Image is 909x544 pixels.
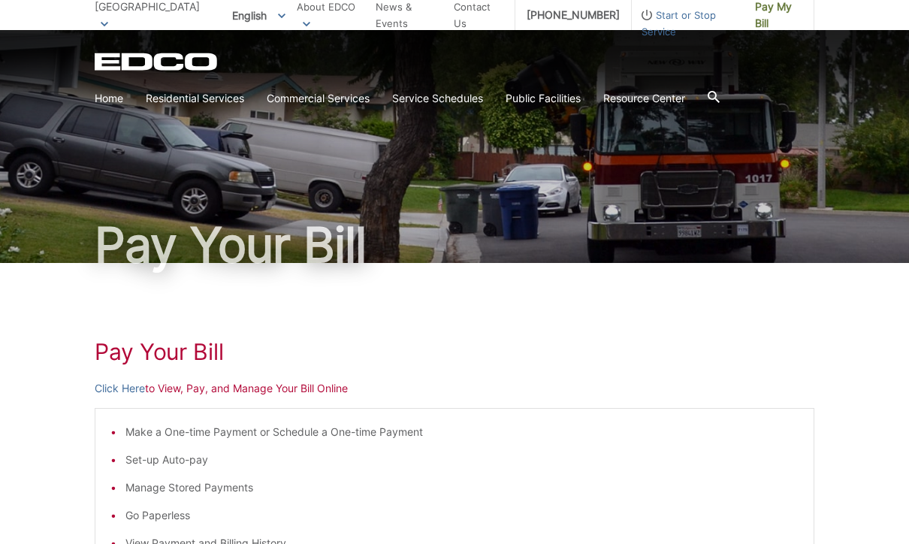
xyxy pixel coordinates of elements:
span: English [221,3,297,28]
li: Manage Stored Payments [125,479,799,496]
a: Residential Services [146,90,244,107]
a: EDCD logo. Return to the homepage. [95,53,219,71]
a: Commercial Services [267,90,370,107]
a: Service Schedules [392,90,483,107]
a: Click Here [95,380,145,397]
li: Go Paperless [125,507,799,524]
p: to View, Pay, and Manage Your Bill Online [95,380,814,397]
li: Make a One-time Payment or Schedule a One-time Payment [125,424,799,440]
a: Home [95,90,123,107]
li: Set-up Auto-pay [125,452,799,468]
a: Public Facilities [506,90,581,107]
h1: Pay Your Bill [95,221,814,269]
a: Resource Center [603,90,685,107]
h1: Pay Your Bill [95,338,814,365]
